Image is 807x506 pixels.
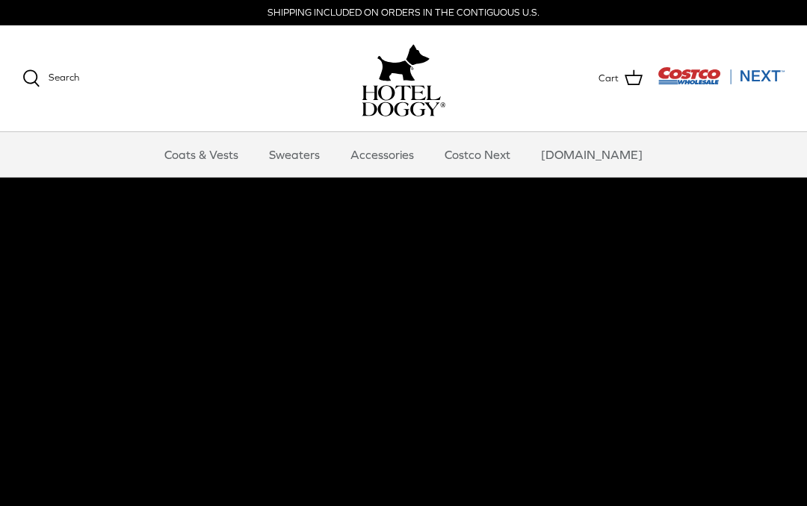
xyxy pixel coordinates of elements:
a: Visit Costco Next [658,76,785,87]
a: Cart [599,69,643,88]
a: Coats & Vests [151,132,252,177]
img: Costco Next [658,66,785,85]
a: Accessories [337,132,427,177]
img: hoteldoggycom [362,85,445,116]
a: Search [22,69,79,87]
img: hoteldoggy.com [377,40,430,85]
a: Costco Next [431,132,524,177]
a: [DOMAIN_NAME] [528,132,656,177]
span: Search [49,72,79,83]
a: Sweaters [256,132,333,177]
span: Cart [599,71,619,87]
a: hoteldoggy.com hoteldoggycom [362,40,445,116]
